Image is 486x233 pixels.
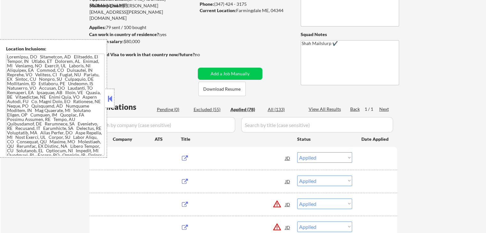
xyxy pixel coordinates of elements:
[89,52,196,57] strong: Will need Visa to work in that country now/future?:
[285,199,291,210] div: JD
[200,7,290,14] div: Farmingdale ME, 04344
[297,133,352,145] div: Status
[91,117,235,132] input: Search by company (case sensitive)
[361,136,390,142] div: Date Applied
[273,199,282,208] button: warning_amber
[89,25,106,30] strong: Applies:
[309,106,343,112] div: View All Results
[200,1,214,7] strong: Phone:
[365,106,379,112] div: 1 / 1
[200,1,290,7] div: (347) 424 - 3175
[241,117,393,132] input: Search by title (case sensitive)
[195,51,213,58] div: no
[6,46,104,52] div: Location Inclusions:
[89,32,160,37] strong: Can work in country of residence?:
[268,106,300,113] div: All (133)
[198,68,262,80] button: Add a Job Manually
[89,3,123,8] strong: Mailslurp Email:
[350,106,360,112] div: Back
[89,24,196,31] div: 79 sent / 100 bought
[181,136,291,142] div: Title
[89,38,196,45] div: $80,000
[91,103,155,111] div: Applications
[194,106,226,113] div: Excluded (55)
[285,152,291,164] div: JD
[285,222,291,233] div: JD
[301,31,399,38] div: Squad Notes
[285,176,291,187] div: JD
[89,31,194,38] div: yes
[198,82,246,96] button: Download Resume
[89,39,124,44] strong: Minimum salary:
[113,136,155,142] div: Company
[89,3,196,21] div: [PERSON_NAME][EMAIL_ADDRESS][PERSON_NAME][DOMAIN_NAME]
[379,106,390,112] div: Next
[155,136,181,142] div: ATS
[230,106,262,113] div: Applied (78)
[157,106,189,113] div: Pending (0)
[273,222,282,231] button: warning_amber
[200,8,236,13] strong: Current Location:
